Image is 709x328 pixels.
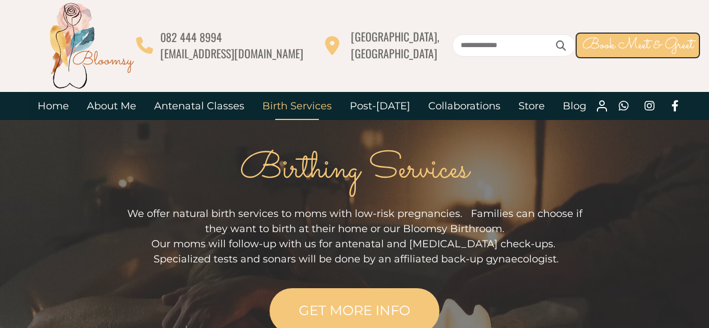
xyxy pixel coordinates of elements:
a: Birth Services [253,92,341,120]
span: Our moms will follow-up with us for antenatal and [MEDICAL_DATA] check-ups. Specialized tests and... [151,238,559,265]
a: Store [509,92,554,120]
span: Birthing Services [240,143,469,197]
span: [GEOGRAPHIC_DATA], [351,28,439,45]
span: [EMAIL_ADDRESS][DOMAIN_NAME] [160,45,303,62]
a: Antenatal Classes [145,92,253,120]
a: Home [29,92,78,120]
span: We offer natural birth services to moms with low-risk pregnancies. Families can choose if they wa... [127,207,582,235]
a: Post-[DATE] [341,92,419,120]
span: GET MORE INFO [299,302,410,318]
a: Blog [554,92,595,120]
a: Book Meet & Greet [576,33,700,58]
span: 082 444 8994 [160,29,222,45]
img: Bloomsy [47,1,136,90]
span: [GEOGRAPHIC_DATA] [351,45,437,62]
a: Collaborations [419,92,509,120]
span: Book Meet & Greet [582,34,693,56]
a: About Me [78,92,145,120]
